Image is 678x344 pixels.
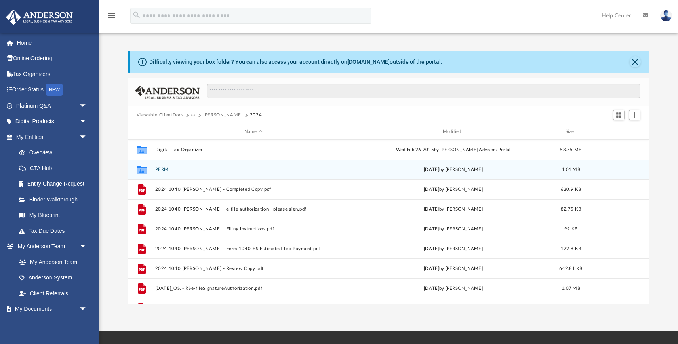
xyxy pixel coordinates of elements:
[250,112,262,119] button: 2024
[355,285,552,292] div: [DATE] by [PERSON_NAME]
[11,207,95,223] a: My Blueprint
[355,206,552,213] div: [DATE] by [PERSON_NAME]
[155,246,352,251] button: 2024 1040 [PERSON_NAME] - Form 1040-ES Estimated Tax Payment.pdf
[11,192,99,207] a: Binder Walkthrough
[4,10,75,25] img: Anderson Advisors Platinum Portal
[561,187,581,192] span: 630.9 KB
[355,128,552,135] div: Modified
[11,176,99,192] a: Entity Change Request
[191,112,196,119] button: ···
[11,160,99,176] a: CTA Hub
[155,286,352,291] button: [DATE]_OSJ-IRSe-fileSignatureAuthorization.pdf
[107,11,116,21] i: menu
[155,147,352,152] button: Digital Tax Organizer
[207,84,640,99] input: Search files and folders
[155,266,352,271] button: 2024 1040 [PERSON_NAME] - Review Copy.pdf
[107,15,116,21] a: menu
[560,148,582,152] span: 58.55 MB
[355,146,552,154] div: Wed Feb 26 2025 by [PERSON_NAME] Advisors Portal
[355,226,552,233] div: [DATE] by [PERSON_NAME]
[79,239,95,255] span: arrow_drop_down
[555,128,587,135] div: Size
[203,112,242,119] button: [PERSON_NAME]
[6,82,99,98] a: Order StatusNEW
[79,301,95,317] span: arrow_drop_down
[46,84,63,96] div: NEW
[6,51,99,67] a: Online Ordering
[6,301,95,317] a: My Documentsarrow_drop_down
[137,112,183,119] button: Viewable-ClientDocs
[561,247,581,251] span: 122.8 KB
[155,128,352,135] div: Name
[6,239,95,255] a: My Anderson Teamarrow_drop_down
[355,265,552,272] div: [DATE] by [PERSON_NAME]
[131,128,151,135] div: id
[6,98,99,114] a: Platinum Q&Aarrow_drop_down
[660,10,672,21] img: User Pic
[559,266,582,271] span: 642.81 KB
[132,11,141,19] i: search
[629,110,641,121] button: Add
[79,129,95,145] span: arrow_drop_down
[79,114,95,130] span: arrow_drop_down
[11,223,99,239] a: Tax Due Dates
[562,167,580,172] span: 4.01 MB
[11,145,99,161] a: Overview
[11,270,95,286] a: Anderson System
[149,58,442,66] div: Difficulty viewing your box folder? You can also access your account directly on outside of the p...
[155,226,352,232] button: 2024 1040 [PERSON_NAME] - Filing Instructions.pdf
[11,317,91,333] a: Box
[630,56,641,67] button: Close
[347,59,390,65] a: [DOMAIN_NAME]
[355,166,552,173] div: [DATE] by [PERSON_NAME]
[562,286,580,291] span: 1.07 MB
[561,207,581,211] span: 82.75 KB
[155,167,352,172] button: PERM
[613,110,625,121] button: Switch to Grid View
[155,187,352,192] button: 2024 1040 [PERSON_NAME] - Completed Copy.pdf
[6,35,99,51] a: Home
[11,285,95,301] a: Client Referrals
[6,66,99,82] a: Tax Organizers
[11,254,91,270] a: My Anderson Team
[6,114,99,129] a: Digital Productsarrow_drop_down
[355,186,552,193] div: [DATE] by [PERSON_NAME]
[155,207,352,212] button: 2024 1040 [PERSON_NAME] - e-file authorization - please sign.pdf
[128,140,649,304] div: grid
[79,98,95,114] span: arrow_drop_down
[564,227,577,231] span: 99 KB
[355,245,552,253] div: [DATE] by [PERSON_NAME]
[590,128,646,135] div: id
[6,129,99,145] a: My Entitiesarrow_drop_down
